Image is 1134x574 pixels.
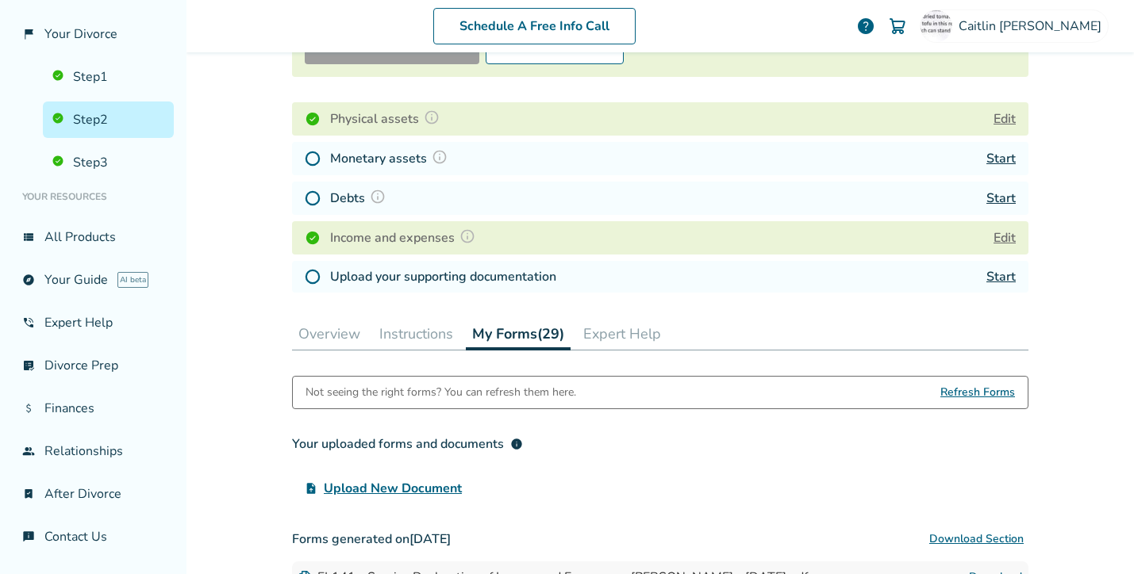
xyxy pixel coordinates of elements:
[306,377,576,408] div: Not seeing the right forms? You can refresh them here.
[22,274,35,286] span: explore
[1055,498,1134,574] iframe: Chat Widget
[370,189,386,205] img: Question Mark
[305,482,317,495] span: upload_file
[330,228,480,248] h4: Income and expenses
[13,433,174,469] a: groupRelationships
[994,228,1016,247] button: Edit
[921,10,952,42] img: Caitlin Flom
[577,318,667,350] button: Expert Help
[459,228,475,244] img: Question Mark
[330,267,556,286] h4: Upload your supporting documentation
[22,28,35,40] span: flag_2
[888,17,907,36] img: Cart
[940,377,1015,408] span: Refresh Forms
[986,189,1016,207] a: Start
[433,8,636,44] a: Schedule A Free Info Call
[324,479,462,498] span: Upload New Document
[305,111,321,127] img: Completed
[373,318,459,350] button: Instructions
[13,262,174,298] a: exploreYour GuideAI beta
[13,16,174,52] a: flag_2Your Divorce
[22,402,35,415] span: attach_money
[22,530,35,543] span: chat_info
[986,150,1016,167] a: Start
[44,25,117,43] span: Your Divorce
[856,17,875,36] a: help
[292,318,367,350] button: Overview
[43,59,174,95] a: Step1
[13,181,174,212] li: Your Resources
[22,359,35,372] span: list_alt_check
[292,434,523,453] div: Your uploaded forms and documents
[292,523,1028,555] h3: Forms generated on [DATE]
[13,219,174,255] a: view_listAll Products
[43,101,174,138] a: Step2
[924,523,1028,555] button: Download Section
[13,304,174,341] a: phone_in_talkExpert Help
[432,149,448,165] img: Question Mark
[305,151,321,166] img: Not Started
[22,488,35,500] span: bookmark_check
[13,390,174,427] a: attach_moneyFinances
[43,144,174,181] a: Step3
[22,445,35,457] span: group
[13,519,174,555] a: chat_infoContact Us
[22,231,35,243] span: view_list
[510,438,523,450] span: info
[986,268,1016,285] a: Start
[466,318,571,350] button: My Forms(29)
[13,476,174,512] a: bookmark_checkAfter Divorce
[13,347,174,384] a: list_alt_checkDivorce Prep
[305,190,321,206] img: Not Started
[117,272,148,288] span: AI beta
[994,109,1016,128] button: Edit
[330,109,444,129] h4: Physical assets
[330,148,452,169] h4: Monetary assets
[330,188,390,209] h4: Debts
[305,269,321,285] img: Not Started
[305,230,321,246] img: Completed
[22,316,35,329] span: phone_in_talk
[424,109,440,125] img: Question Mark
[959,17,1108,35] span: Caitlin [PERSON_NAME]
